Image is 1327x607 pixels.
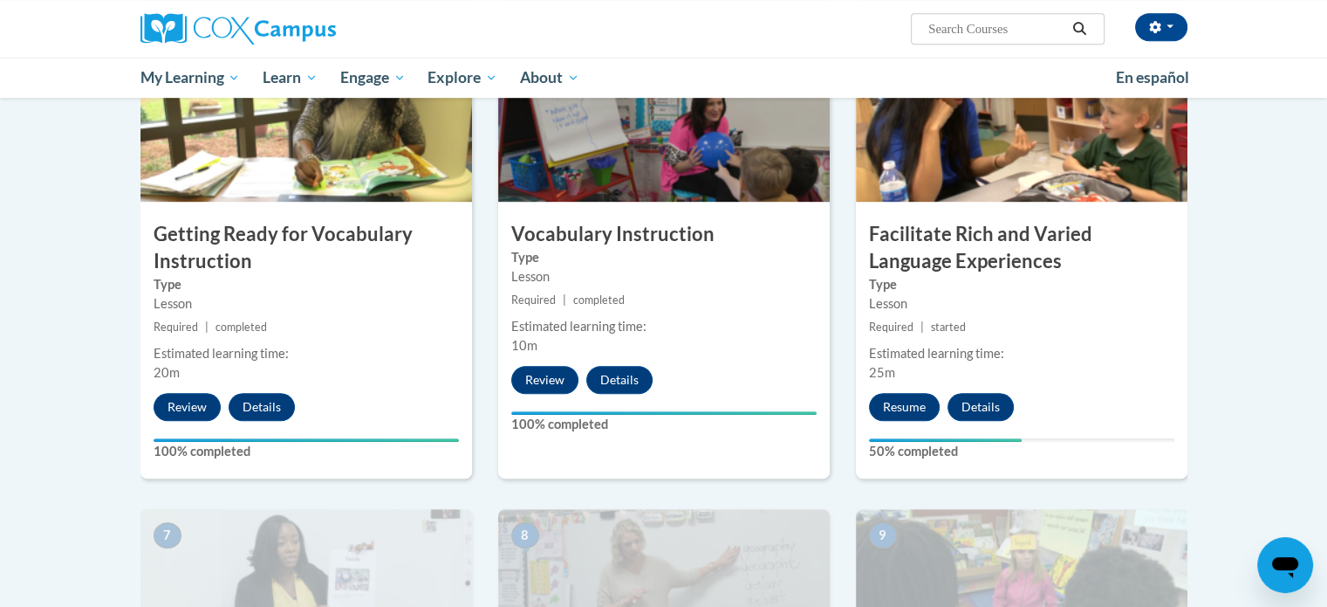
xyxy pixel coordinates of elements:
[154,522,181,548] span: 7
[869,321,913,334] span: Required
[154,321,198,334] span: Required
[586,366,653,394] button: Details
[154,365,180,380] span: 20m
[263,67,318,88] span: Learn
[511,293,556,307] span: Required
[154,442,459,461] label: 100% completed
[869,522,897,548] span: 9
[154,294,459,314] div: Lesson
[509,58,591,98] a: About
[498,221,830,248] h3: Vocabulary Instruction
[340,67,406,88] span: Engage
[114,58,1214,98] div: Main menu
[329,58,417,98] a: Engage
[869,438,1022,442] div: Your progress
[869,442,1174,461] label: 50% completed
[1116,68,1189,86] span: En español
[1105,59,1200,96] a: En español
[205,321,209,334] span: |
[563,293,566,307] span: |
[1066,18,1092,39] button: Search
[428,67,497,88] span: Explore
[511,248,817,267] label: Type
[511,338,537,353] span: 10m
[154,393,221,421] button: Review
[154,438,459,442] div: Your progress
[498,27,830,202] img: Course Image
[1135,13,1187,41] button: Account Settings
[140,27,472,202] img: Course Image
[856,27,1187,202] img: Course Image
[511,415,817,434] label: 100% completed
[511,366,578,394] button: Review
[140,13,336,45] img: Cox Campus
[931,321,966,334] span: started
[573,293,625,307] span: completed
[251,58,329,98] a: Learn
[869,365,895,380] span: 25m
[869,294,1174,314] div: Lesson
[869,275,1174,294] label: Type
[154,275,459,294] label: Type
[229,393,295,421] button: Details
[520,67,579,88] span: About
[215,321,267,334] span: completed
[140,13,472,45] a: Cox Campus
[140,221,472,275] h3: Getting Ready for Vocabulary Instruction
[1257,537,1313,593] iframe: Button to launch messaging window
[947,393,1014,421] button: Details
[927,18,1066,39] input: Search Courses
[129,58,252,98] a: My Learning
[869,344,1174,363] div: Estimated learning time:
[856,221,1187,275] h3: Facilitate Rich and Varied Language Experiences
[511,522,539,548] span: 8
[869,393,940,421] button: Resume
[511,411,817,415] div: Your progress
[154,344,459,363] div: Estimated learning time:
[920,321,924,334] span: |
[416,58,509,98] a: Explore
[140,67,240,88] span: My Learning
[511,267,817,286] div: Lesson
[511,317,817,336] div: Estimated learning time:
